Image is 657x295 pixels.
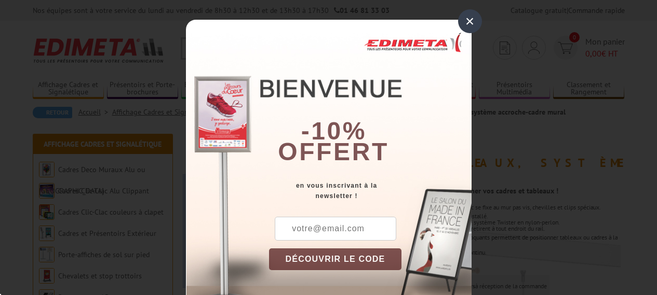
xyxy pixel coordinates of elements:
[278,138,389,165] font: offert
[301,117,367,145] b: -10%
[275,217,396,241] input: votre@email.com
[458,9,482,33] div: ×
[269,180,472,201] div: en vous inscrivant à la newsletter !
[269,248,402,270] button: DÉCOUVRIR LE CODE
